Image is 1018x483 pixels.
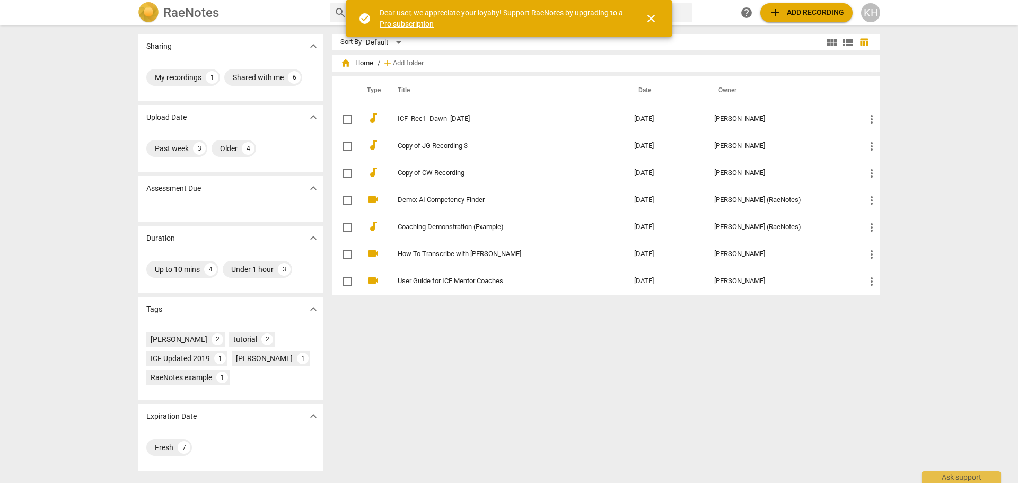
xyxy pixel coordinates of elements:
[393,59,424,67] span: Add folder
[626,268,706,295] td: [DATE]
[398,277,596,285] a: User Guide for ICF Mentor Coaches
[146,41,172,52] p: Sharing
[714,115,848,123] div: [PERSON_NAME]
[865,140,878,153] span: more_vert
[340,38,362,46] div: Sort By
[307,182,320,195] span: expand_more
[163,5,219,20] h2: RaeNotes
[367,247,380,260] span: videocam
[740,6,753,19] span: help
[714,250,848,258] div: [PERSON_NAME]
[840,34,856,50] button: List view
[367,193,380,206] span: videocam
[151,353,210,364] div: ICF Updated 2019
[231,264,274,275] div: Under 1 hour
[626,214,706,241] td: [DATE]
[305,38,321,54] button: Show more
[151,334,207,345] div: [PERSON_NAME]
[340,58,373,68] span: Home
[769,6,844,19] span: Add recording
[307,303,320,315] span: expand_more
[358,76,385,106] th: Type
[385,76,626,106] th: Title
[155,264,200,275] div: Up to 10 mins
[367,139,380,152] span: audiotrack
[922,471,1001,483] div: Ask support
[865,167,878,180] span: more_vert
[714,169,848,177] div: [PERSON_NAME]
[398,169,596,177] a: Copy of CW Recording
[865,275,878,288] span: more_vert
[626,187,706,214] td: [DATE]
[367,166,380,179] span: audiotrack
[626,241,706,268] td: [DATE]
[233,334,257,345] div: tutorial
[626,160,706,187] td: [DATE]
[861,3,880,22] button: KH
[626,106,706,133] td: [DATE]
[155,143,189,154] div: Past week
[398,223,596,231] a: Coaching Demonstration (Example)
[220,143,238,154] div: Older
[151,372,212,383] div: RaeNotes example
[204,263,217,276] div: 4
[706,76,857,106] th: Owner
[367,274,380,287] span: videocam
[865,248,878,261] span: more_vert
[398,115,596,123] a: ICF_Rec1_Dawn_[DATE]
[340,58,351,68] span: home
[824,34,840,50] button: Tile view
[769,6,782,19] span: add
[760,3,853,22] button: Upload
[178,441,190,454] div: 7
[367,112,380,125] span: audiotrack
[714,277,848,285] div: [PERSON_NAME]
[307,410,320,423] span: expand_more
[146,233,175,244] p: Duration
[216,372,228,383] div: 1
[865,221,878,234] span: more_vert
[138,2,321,23] a: LogoRaeNotes
[305,109,321,125] button: Show more
[638,6,664,31] button: Close
[305,301,321,317] button: Show more
[307,111,320,124] span: expand_more
[138,2,159,23] img: Logo
[212,333,223,345] div: 2
[236,353,293,364] div: [PERSON_NAME]
[155,442,173,453] div: Fresh
[366,34,405,51] div: Default
[307,232,320,244] span: expand_more
[626,76,706,106] th: Date
[146,304,162,315] p: Tags
[193,142,206,155] div: 3
[826,36,838,49] span: view_module
[305,408,321,424] button: Show more
[398,250,596,258] a: How To Transcribe with [PERSON_NAME]
[856,34,872,50] button: Table view
[305,230,321,246] button: Show more
[382,58,393,68] span: add
[242,142,254,155] div: 4
[714,223,848,231] div: [PERSON_NAME] (RaeNotes)
[645,12,657,25] span: close
[146,112,187,123] p: Upload Date
[297,353,309,364] div: 1
[334,6,347,19] span: search
[841,36,854,49] span: view_list
[155,72,201,83] div: My recordings
[859,37,869,47] span: table_chart
[358,12,371,25] span: check_circle
[233,72,284,83] div: Shared with me
[214,353,226,364] div: 1
[146,183,201,194] p: Assessment Due
[398,196,596,204] a: Demo: AI Competency Finder
[380,20,434,28] a: Pro subscription
[146,411,197,422] p: Expiration Date
[367,220,380,233] span: audiotrack
[714,142,848,150] div: [PERSON_NAME]
[380,7,626,29] div: Dear user, we appreciate your loyalty! Support RaeNotes by upgrading to a
[206,71,218,84] div: 1
[261,333,273,345] div: 2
